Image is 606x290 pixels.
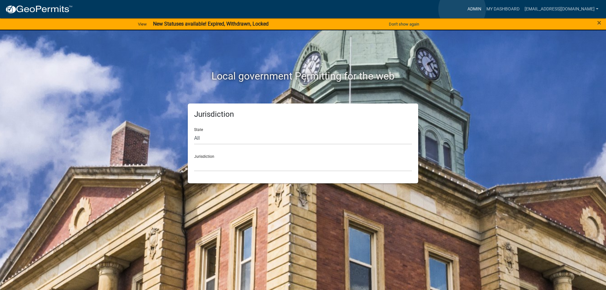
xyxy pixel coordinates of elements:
button: Close [597,19,601,27]
h5: Jurisdiction [194,110,412,119]
span: × [597,18,601,27]
h2: Local government Permitting for the web [128,70,478,82]
a: My Dashboard [484,3,522,15]
a: Admin [465,3,484,15]
strong: New Statuses available! Expired, Withdrawn, Locked [153,21,269,27]
button: Don't show again [386,19,422,29]
a: View [135,19,149,29]
a: [EMAIL_ADDRESS][DOMAIN_NAME] [522,3,601,15]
